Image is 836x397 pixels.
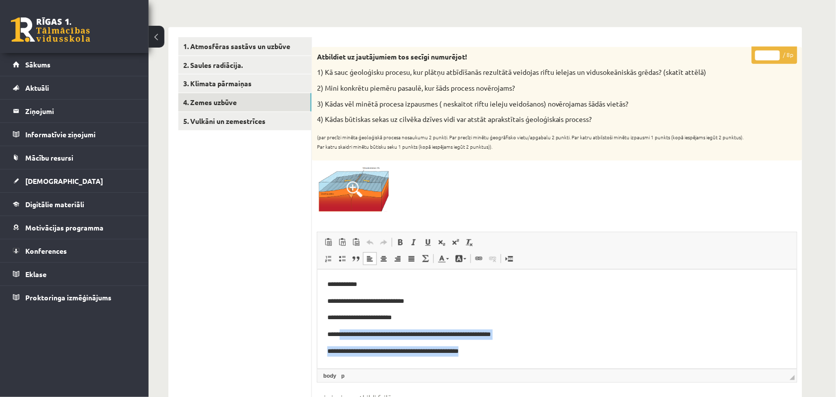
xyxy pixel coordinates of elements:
a: Apakšraksts [435,236,449,249]
span: Motivācijas programma [25,223,104,232]
a: Treknraksts (vadīšanas taustiņš+B) [393,236,407,249]
a: Aktuāli [13,76,136,99]
a: Izlīdzināt pa labi [391,252,405,265]
p: 4) Kādas būtiskas sekas uz cilvēka dzīves vidi var atstāt aprakstītais ģeoloģiskais process? [317,114,748,124]
img: vbc.png [317,166,391,212]
iframe: Bagātinātā teksta redaktors, wiswyg-editor-user-answer-47024778468200 [317,270,797,369]
span: Digitālie materiāli [25,200,84,209]
a: Bloka citāts [349,252,363,265]
a: Teksta krāsa [435,252,452,265]
a: p elements [339,371,347,380]
a: Izlīdzināt malas [405,252,418,265]
span: Mācību resursi [25,153,73,162]
a: Saite (vadīšanas taustiņš+K) [472,252,486,265]
a: Motivācijas programma [13,216,136,239]
a: Konferences [13,239,136,262]
a: Slīpraksts (vadīšanas taustiņš+I) [407,236,421,249]
a: 5. Vulkāni un zemestrīces [178,112,312,130]
a: body elements [321,371,338,380]
a: Rīgas 1. Tālmācības vidusskola [11,17,90,42]
p: 1) Kā sauc ģeoloģisku procesu, kur plātņu atbīdīšanās rezultātā veidojas riftu ielejas un vidusok... [317,67,748,77]
a: Digitālie materiāli [13,193,136,216]
a: Izlīdzināt pa kreisi [363,252,377,265]
body: Bagātinātā teksta redaktors, wiswyg-editor-47024778640200-1758099278-720 [10,10,469,20]
span: Proktoringa izmēģinājums [25,293,111,302]
sub: (par precīzi minēta ģeoloģiskā procesa nosaukumu 2 punkti. Par precīzi minētu ģeogrāfisko vietu/a... [317,133,744,151]
a: Ziņojumi [13,100,136,122]
a: Noņemt stilus [463,236,476,249]
p: / 8p [752,47,797,64]
a: Ievietot kā vienkāršu tekstu (vadīšanas taustiņš+pārslēgšanas taustiņš+V) [335,236,349,249]
a: Atcelt (vadīšanas taustiņš+Z) [363,236,377,249]
a: Centrēti [377,252,391,265]
span: Mērogot [790,375,795,380]
span: Konferences [25,246,67,255]
a: Ielīmēt (vadīšanas taustiņš+V) [321,236,335,249]
p: 2) Mini konkrētu piemēru pasaulē, kur šāds process novērojams? [317,83,748,93]
p: 3) Kādas vēl minētā procesa izpausmes ( neskaitot riftu ieleju veidošanos) novērojamas šādās vietās? [317,99,748,109]
a: Atkārtot (vadīšanas taustiņš+Y) [377,236,391,249]
a: Sākums [13,53,136,76]
legend: Informatīvie ziņojumi [25,123,136,146]
span: [DEMOGRAPHIC_DATA] [25,176,103,185]
a: [DEMOGRAPHIC_DATA] [13,170,136,192]
span: Aktuāli [25,83,49,92]
a: Eklase [13,263,136,285]
a: Ievietot/noņemt numurētu sarakstu [321,252,335,265]
legend: Ziņojumi [25,100,136,122]
body: Bagātinātā teksta redaktors, wiswyg-editor-47024778639820-1758099278-846 [10,10,469,20]
a: Mācību resursi [13,146,136,169]
a: Ievietot no Worda [349,236,363,249]
a: Ievietot/noņemt sarakstu ar aizzīmēm [335,252,349,265]
span: Eklase [25,270,47,279]
a: Atsaistīt [486,252,500,265]
a: Augšraksts [449,236,463,249]
a: Proktoringa izmēģinājums [13,286,136,309]
span: Sākums [25,60,51,69]
strong: Atbildiet uz jautājumiem tos secīgi numurējot! [317,52,467,61]
a: Fona krāsa [452,252,470,265]
a: 3. Klimata pārmaiņas [178,74,312,93]
a: 1. Atmosfēras sastāvs un uzbūve [178,37,312,56]
a: Pasvītrojums (vadīšanas taustiņš+U) [421,236,435,249]
a: Informatīvie ziņojumi [13,123,136,146]
a: Math [418,252,432,265]
a: 2. Saules radiācija. [178,56,312,74]
a: Ievietot lapas pārtraukumu drukai [502,252,516,265]
a: 4. Zemes uzbūve [178,93,312,112]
